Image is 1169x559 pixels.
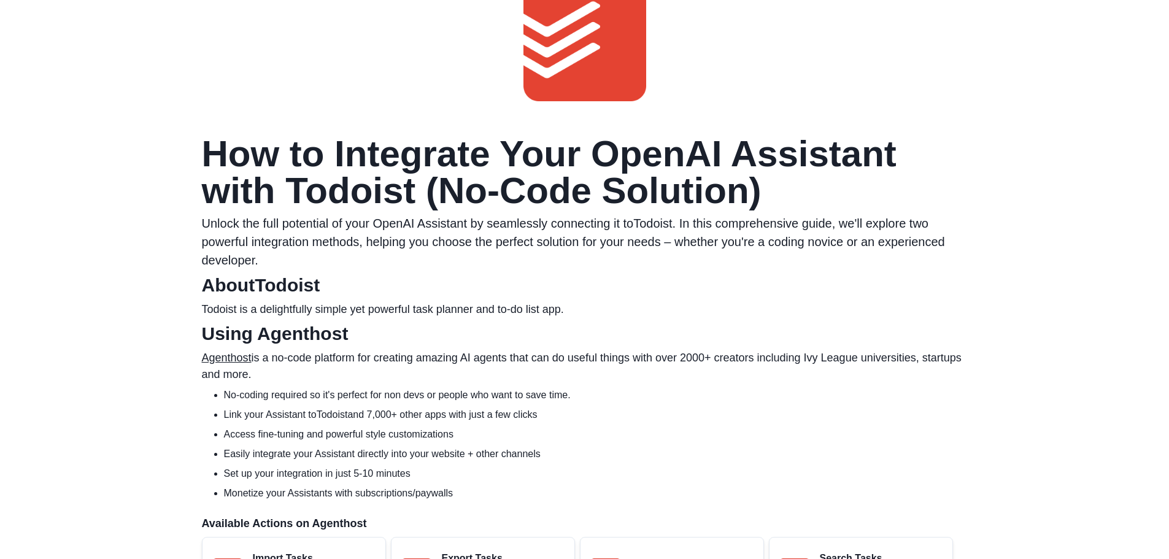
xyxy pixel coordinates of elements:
[202,301,968,318] p: Todoist is a delightfully simple yet powerful task planner and to-do list app.
[202,214,968,269] p: Unlock the full potential of your OpenAI Assistant by seamlessly connecting it to Todoist . In th...
[224,486,968,501] li: Monetize your Assistants with subscriptions/paywalls
[202,323,968,345] h2: Using Agenthost
[224,407,968,422] li: Link your Assistant to Todoist and 7,000+ other apps with just a few clicks
[202,515,968,532] p: Available Actions on Agenthost
[224,466,968,481] li: Set up your integration in just 5-10 minutes
[202,274,968,296] h2: About Todoist
[202,136,968,209] h1: How to Integrate Your OpenAI Assistant with Todoist (No-Code Solution)
[224,447,968,461] li: Easily integrate your Assistant directly into your website + other channels
[202,352,252,364] a: Agenthost
[224,427,968,442] li: Access fine-tuning and powerful style customizations
[202,350,968,383] p: is a no-code platform for creating amazing AI agents that can do useful things with over 2000+ cr...
[224,388,968,403] li: No-coding required so it's perfect for non devs or people who want to save time.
